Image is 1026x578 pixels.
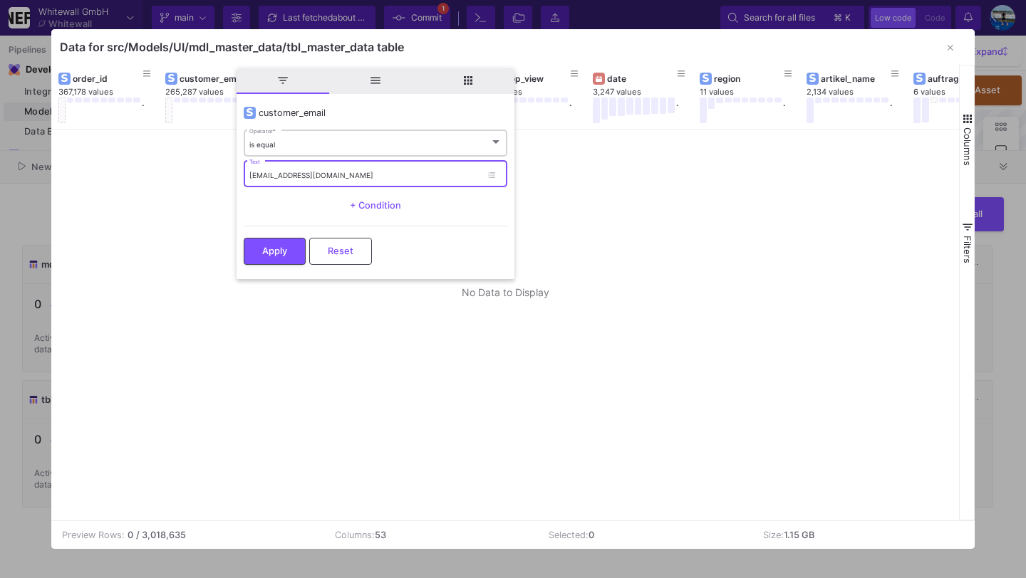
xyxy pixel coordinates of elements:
[676,98,678,123] div: .
[714,73,784,84] div: region
[783,98,785,123] div: .
[62,528,125,542] div: Preview Rows:
[328,246,353,256] span: Reset
[890,98,892,123] div: .
[309,238,372,265] button: Reset
[136,528,186,542] b: / 3,018,635
[569,98,571,123] div: .
[338,195,413,216] button: + Condition
[73,73,143,84] div: order_id
[593,87,700,98] div: 3,247 values
[60,40,404,54] div: Data for src/Models/UI/mdl_master_data/tbl_master_data table
[752,521,966,549] td: Size:
[486,87,593,98] div: 27 values
[142,98,144,123] div: .
[962,127,973,166] span: Columns
[165,87,272,98] div: 265,287 values
[58,87,165,98] div: 367,178 values
[538,521,752,549] td: Selected:
[913,87,1020,98] div: 6 values
[375,530,386,540] b: 53
[128,528,133,542] b: 0
[607,73,678,84] div: date
[329,68,422,94] span: general
[784,530,814,540] b: 1.15 GB
[324,521,538,549] td: Columns:
[422,68,514,94] span: columns
[244,238,306,265] button: Apply
[262,246,287,256] span: Apply
[180,73,250,84] div: customer_email
[807,87,913,98] div: 2,134 values
[237,68,329,94] span: filter
[249,140,275,149] span: is equal
[962,236,973,263] span: Filters
[821,73,891,84] div: artikel_name
[589,530,594,540] b: 0
[928,73,998,84] div: auftrag_status
[237,68,514,280] div: Column Menu
[500,73,571,84] div: shop_view
[350,200,401,211] span: + Condition
[259,107,326,118] span: customer_email
[700,87,807,98] div: 11 values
